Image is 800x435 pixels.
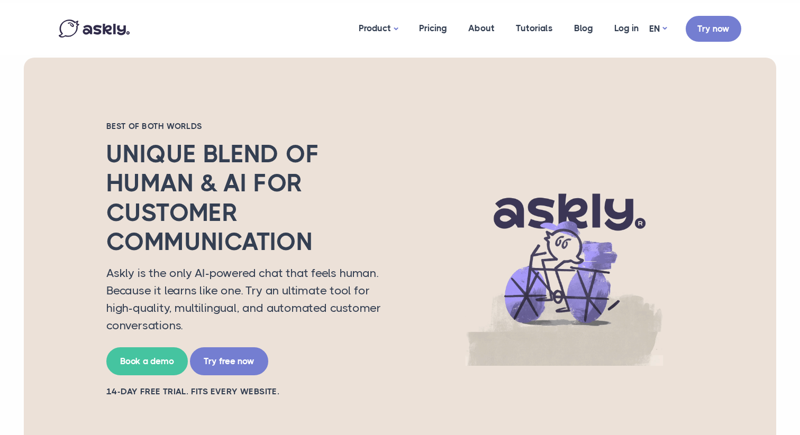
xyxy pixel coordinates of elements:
h2: Unique blend of human & AI for customer communication [106,140,381,256]
a: Product [348,3,408,55]
a: About [458,3,505,54]
a: EN [649,21,667,36]
h2: BEST OF BOTH WORLDS [106,121,381,132]
a: Log in [604,3,649,54]
a: Try free now [190,347,268,375]
a: Blog [563,3,604,54]
img: Askly [59,20,130,38]
a: Book a demo [106,347,188,375]
a: Pricing [408,3,458,54]
a: Tutorials [505,3,563,54]
img: AI multilingual chat [397,158,731,366]
h2: 14-day free trial. Fits every website. [106,386,381,397]
p: Askly is the only AI-powered chat that feels human. Because it learns like one. Try an ultimate t... [106,264,381,334]
a: Try now [686,16,741,42]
